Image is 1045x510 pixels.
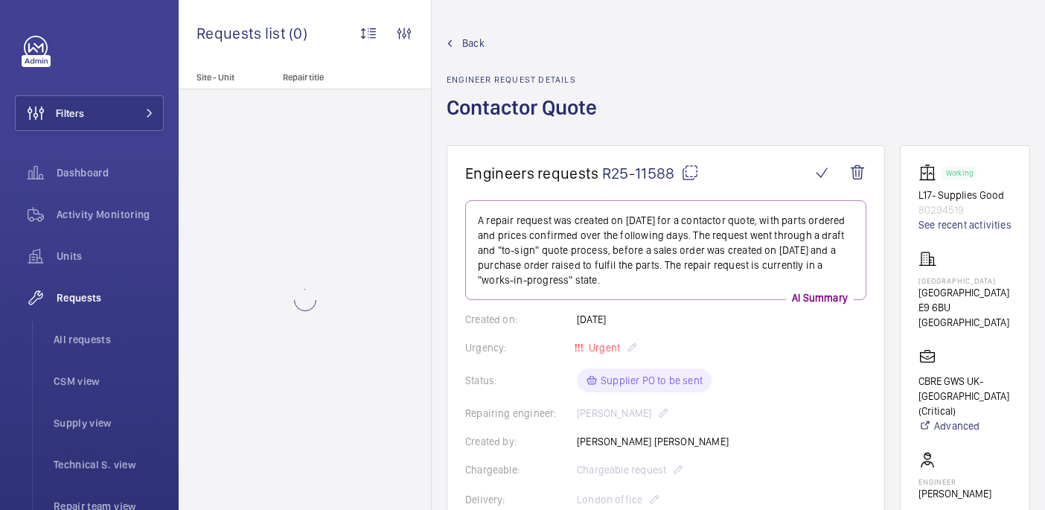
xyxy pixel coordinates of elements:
button: Filters [15,95,164,131]
p: E9 6BU [GEOGRAPHIC_DATA] [918,300,1012,330]
h1: Contactor Quote [447,94,606,145]
a: Advanced [918,418,1012,433]
p: Site - Unit [179,72,277,83]
span: CSM view [54,374,164,389]
p: Repair title [283,72,381,83]
span: Requests [57,290,164,305]
span: Supply view [54,415,164,430]
p: [GEOGRAPHIC_DATA] [918,285,1012,300]
span: Engineers requests [465,164,599,182]
p: 80294519 [918,203,1012,217]
span: R25-11588 [602,164,699,182]
p: Working [946,170,973,176]
span: Back [462,36,485,51]
h2: Engineer request details [447,74,606,85]
span: Filters [56,106,84,121]
span: Requests list [196,24,289,42]
p: [GEOGRAPHIC_DATA] [918,276,1012,285]
a: See recent activities [918,217,1012,232]
p: CBRE GWS UK- [GEOGRAPHIC_DATA] (Critical) [918,374,1012,418]
p: [PERSON_NAME] [918,486,991,501]
p: AI Summary [786,290,854,305]
p: L17- Supplies Good [918,188,1012,203]
span: Activity Monitoring [57,207,164,222]
img: elevator.svg [918,164,942,182]
span: Units [57,249,164,264]
p: A repair request was created on [DATE] for a contactor quote, with parts ordered and prices confi... [478,213,854,287]
span: Technical S. view [54,457,164,472]
p: Engineer [918,477,991,486]
span: Dashboard [57,165,164,180]
span: All requests [54,332,164,347]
